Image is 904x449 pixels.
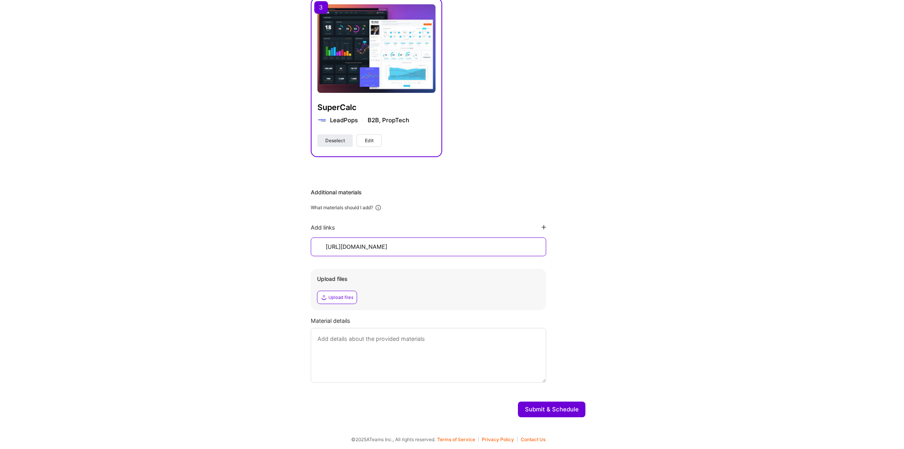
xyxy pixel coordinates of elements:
button: Submit & Schedule [518,402,585,417]
div: Add links [311,224,335,231]
i: icon Upload2 [321,294,327,301]
h4: SuperCalc [317,102,436,112]
div: LeadPops B2B, PropTech [330,116,409,125]
div: Material details [311,317,585,325]
button: Contact Us [521,437,545,442]
i: icon LinkSecondary [317,244,323,250]
i: icon PlusBlackFlat [541,225,546,230]
i: icon Info [375,204,382,211]
span: Edit [365,137,374,144]
img: SuperCalc [317,4,436,93]
span: Deselect [325,137,345,144]
button: Privacy Policy [482,437,518,442]
i: icon CheckPurple [534,244,539,250]
div: Upload files [317,275,540,283]
img: Company logo [317,116,327,125]
button: Deselect [317,134,353,147]
input: Enter link [325,242,532,252]
div: What materials should I add? [311,205,373,211]
div: Upload files [328,294,354,301]
div: Additional materials [311,188,585,196]
button: Edit [357,134,382,147]
button: Terms of Service [437,437,479,442]
span: © 2025 ATeams Inc., All rights reserved. [351,435,436,444]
